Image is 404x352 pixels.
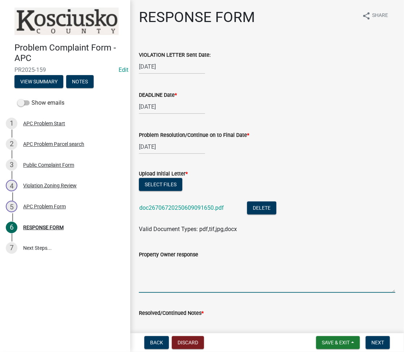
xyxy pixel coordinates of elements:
span: Next [371,340,384,346]
h1: RESPONSE FORM [139,9,255,26]
button: Save & Exit [316,336,360,349]
label: Property Owner response [139,252,198,257]
span: Share [372,12,388,20]
button: Delete [247,201,276,214]
label: Upload Initial Letter [139,171,188,177]
input: mm/dd/yyyy [139,99,205,114]
wm-modal-confirm: Edit Application Number [119,66,128,73]
div: 1 [6,118,17,129]
i: share [362,12,371,20]
button: View Summary [14,75,63,88]
button: Discard [172,336,204,349]
div: Public Complaint Form [23,162,74,168]
a: Edit [119,66,128,73]
img: Kosciusko County, Indiana [14,8,119,35]
label: Problem Resolution/Continue on to Final Date [139,133,249,138]
a: doc26706720250609091650.pdf [139,204,224,211]
div: 7 [6,242,17,254]
span: Save & Exit [322,340,350,346]
wm-modal-confirm: Notes [66,79,94,85]
div: 6 [6,222,17,233]
button: Select files [139,178,182,191]
div: APC Problem Start [23,121,65,126]
button: Next [366,336,390,349]
div: RESPONSE FORM [23,225,64,230]
button: Notes [66,75,94,88]
div: 3 [6,159,17,171]
div: APC Problem Parcel search [23,142,84,147]
div: 4 [6,180,17,191]
div: APC Problem Form [23,204,66,209]
wm-modal-confirm: Delete Document [247,205,276,212]
h4: Problem Complaint Form - APC [14,43,124,64]
div: Violation Zoning Review [23,183,77,188]
input: mm/dd/yyyy [139,139,205,154]
span: Valid Document Types: pdf,tif,jpg,docx [139,226,237,233]
button: shareShare [356,9,394,23]
div: 2 [6,138,17,150]
label: DEADLINE Date [139,93,177,98]
label: VIOLATION LETTER Sent Date: [139,53,210,58]
wm-modal-confirm: Summary [14,79,63,85]
div: 5 [6,201,17,212]
button: Back [144,336,169,349]
input: mm/dd/yyyy [139,59,205,74]
span: PR2025-159 [14,66,116,73]
span: Back [150,340,163,346]
label: Show emails [17,99,64,107]
label: Resolved/Continued Notes [139,311,204,316]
